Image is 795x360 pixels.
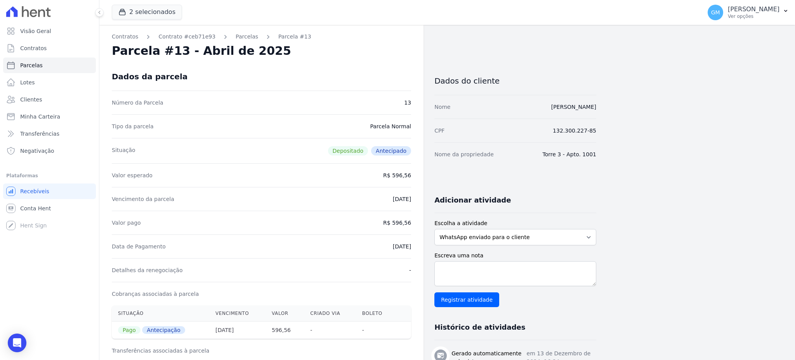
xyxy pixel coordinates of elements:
[3,109,96,124] a: Minha Carteira
[553,127,596,135] dd: 132.300.227-85
[728,13,779,19] p: Ver opções
[112,219,141,227] dt: Valor pago
[393,243,411,250] dd: [DATE]
[356,306,396,322] th: Boleto
[3,92,96,107] a: Clientes
[393,195,411,203] dd: [DATE]
[356,322,396,339] th: -
[3,40,96,56] a: Contratos
[112,33,138,41] a: Contratos
[328,146,368,156] span: Depositado
[112,146,135,156] dt: Situação
[112,72,187,81] div: Dados da parcela
[266,306,304,322] th: Valor
[209,306,266,322] th: Vencimento
[209,322,266,339] th: [DATE]
[236,33,258,41] a: Parcelas
[383,171,411,179] dd: R$ 596,56
[112,5,182,19] button: 2 selecionados
[3,23,96,39] a: Visão Geral
[434,292,499,307] input: Registrar atividade
[370,122,411,130] dd: Parcela Normal
[112,347,411,355] h3: Transferências associadas à parcela
[20,187,49,195] span: Recebíveis
[20,147,54,155] span: Negativação
[728,5,779,13] p: [PERSON_NAME]
[3,201,96,216] a: Conta Hent
[434,76,596,86] h3: Dados do cliente
[434,103,450,111] dt: Nome
[112,306,209,322] th: Situação
[112,33,411,41] nav: Breadcrumb
[551,104,596,110] a: [PERSON_NAME]
[404,99,411,107] dd: 13
[434,252,596,260] label: Escreva uma nota
[434,219,596,227] label: Escolha a atividade
[112,44,291,58] h2: Parcela #13 - Abril de 2025
[434,323,525,332] h3: Histórico de atividades
[434,150,494,158] dt: Nome da propriedade
[6,171,93,180] div: Plataformas
[112,171,153,179] dt: Valor esperado
[543,150,596,158] dd: Torre 3 - Apto. 1001
[711,10,720,15] span: GM
[142,326,185,334] span: Antecipação
[20,113,60,121] span: Minha Carteira
[8,334,26,352] div: Open Intercom Messenger
[304,322,356,339] th: -
[20,27,51,35] span: Visão Geral
[278,33,311,41] a: Parcela #13
[701,2,795,23] button: GM [PERSON_NAME] Ver opções
[112,195,174,203] dt: Vencimento da parcela
[20,204,51,212] span: Conta Hent
[112,243,166,250] dt: Data de Pagamento
[20,61,43,69] span: Parcelas
[434,127,444,135] dt: CPF
[112,99,163,107] dt: Número da Parcela
[304,306,356,322] th: Criado via
[112,290,199,298] dt: Cobranças associadas à parcela
[3,126,96,142] a: Transferências
[3,75,96,90] a: Lotes
[371,146,411,156] span: Antecipado
[266,322,304,339] th: 596,56
[158,33,215,41] a: Contrato #ceb71e93
[20,79,35,86] span: Lotes
[409,266,411,274] dd: -
[20,130,59,138] span: Transferências
[20,44,47,52] span: Contratos
[3,58,96,73] a: Parcelas
[20,96,42,103] span: Clientes
[383,219,411,227] dd: R$ 596,56
[112,266,183,274] dt: Detalhes da renegociação
[434,196,511,205] h3: Adicionar atividade
[3,143,96,159] a: Negativação
[118,326,141,334] span: Pago
[112,122,154,130] dt: Tipo da parcela
[3,183,96,199] a: Recebíveis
